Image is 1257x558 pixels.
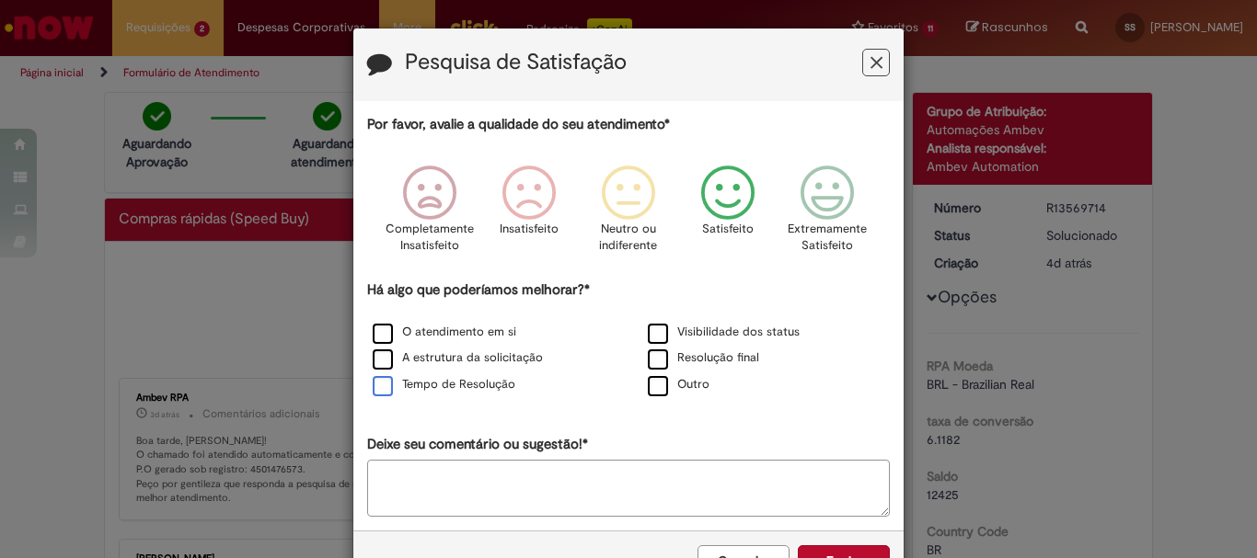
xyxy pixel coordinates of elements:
div: Satisfeito [681,152,775,278]
div: Completamente Insatisfeito [382,152,476,278]
label: Por favor, avalie a qualidade do seu atendimento* [367,115,670,134]
label: Outro [648,376,709,393]
div: Extremamente Satisfeito [780,152,874,278]
label: Resolução final [648,349,759,367]
label: Tempo de Resolução [373,376,515,393]
label: A estrutura da solicitação [373,349,543,367]
label: O atendimento em si [373,324,516,341]
div: Insatisfeito [482,152,576,278]
p: Completamente Insatisfeito [386,221,474,255]
p: Extremamente Satisfeito [788,221,867,255]
label: Visibilidade dos status [648,324,800,341]
label: Pesquisa de Satisfação [405,51,627,74]
div: Há algo que poderíamos melhorar?* [367,280,890,399]
div: Neutro ou indiferente [582,152,675,278]
p: Satisfeito [702,221,754,238]
label: Deixe seu comentário ou sugestão!* [367,435,588,454]
p: Insatisfeito [500,221,559,238]
p: Neutro ou indiferente [595,221,662,255]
